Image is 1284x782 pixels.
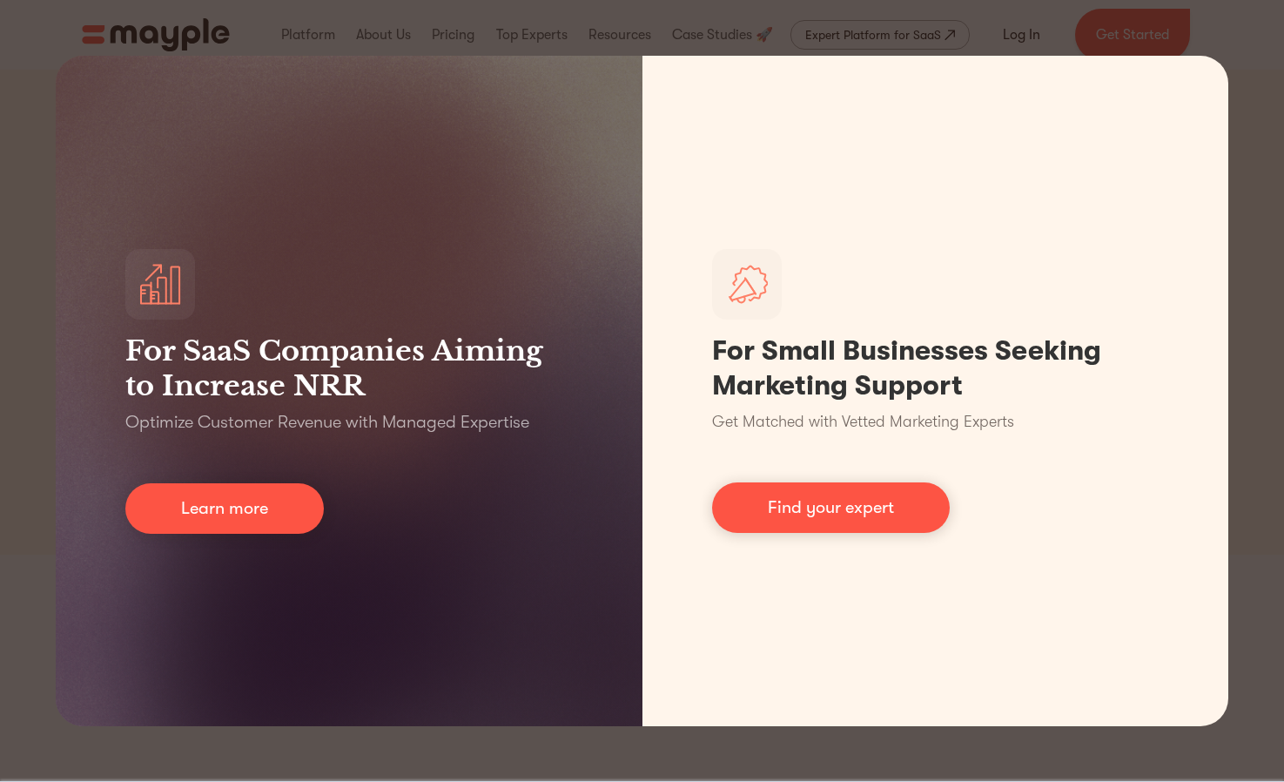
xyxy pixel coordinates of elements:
a: Find your expert [712,482,950,533]
h1: For Small Businesses Seeking Marketing Support [712,334,1160,403]
a: Learn more [125,483,324,534]
p: Optimize Customer Revenue with Managed Expertise [125,410,529,435]
p: Get Matched with Vetted Marketing Experts [712,410,1014,434]
h3: For SaaS Companies Aiming to Increase NRR [125,334,573,403]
